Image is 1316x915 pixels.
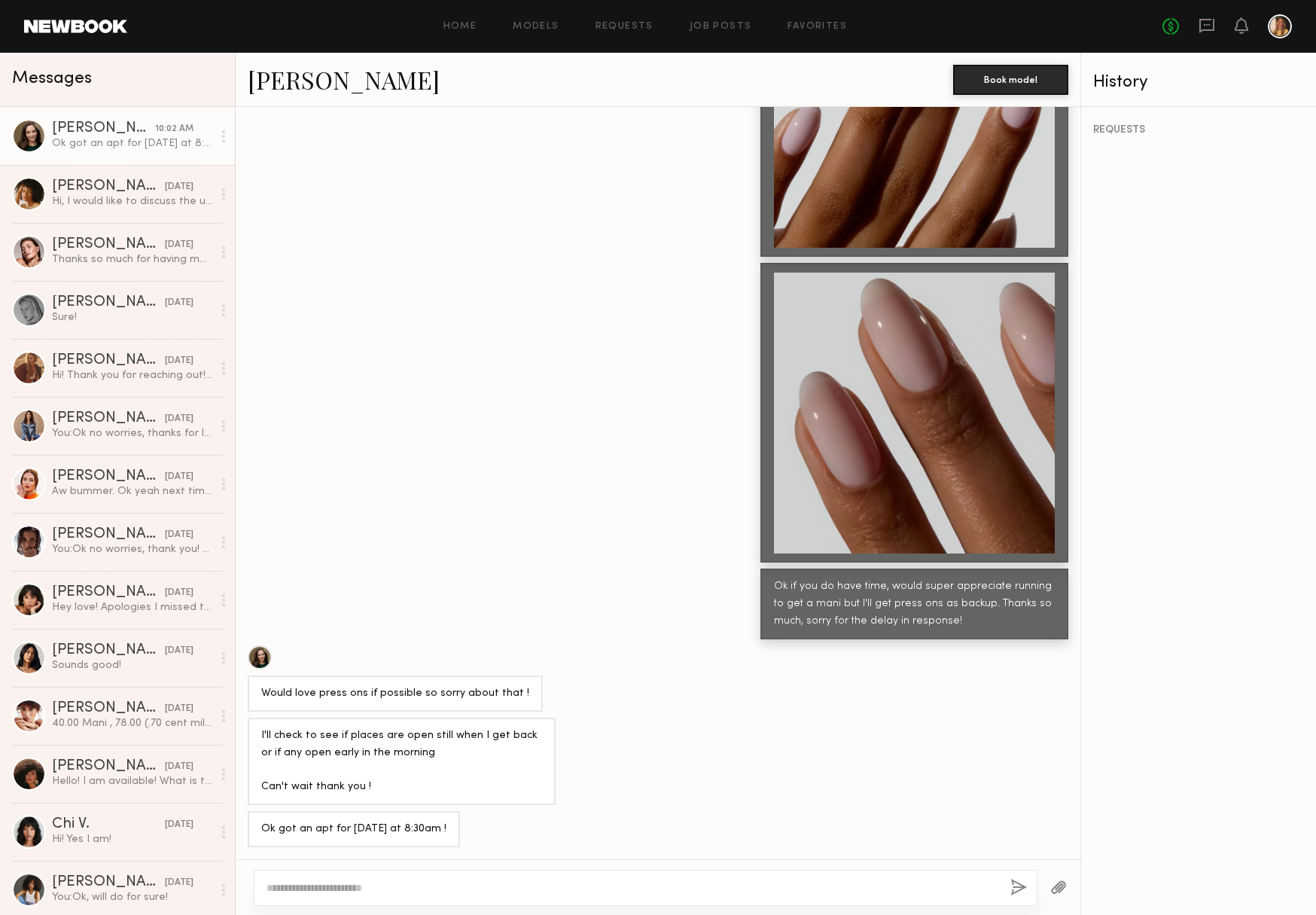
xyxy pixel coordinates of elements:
[52,875,165,890] div: [PERSON_NAME]
[953,65,1068,95] button: Book model
[1093,74,1304,91] div: History
[52,542,212,557] div: You: Ok no worries, thank you! Will take a look and keep you posted on the next one :)
[165,412,193,426] div: [DATE]
[690,22,752,32] a: Job Posts
[165,238,193,252] div: [DATE]
[52,701,165,716] div: [PERSON_NAME]
[248,63,440,96] a: [PERSON_NAME]
[787,22,847,32] a: Favorites
[52,817,165,832] div: Chi V.
[52,368,212,383] div: Hi! Thank you for reaching out! I believe I am available, however I am on hold for one thing with...
[52,600,212,615] div: Hey love! Apologies I missed this but please keep me in mind for future projects 🫶🏽✨
[52,585,165,600] div: [PERSON_NAME]
[52,426,212,441] div: You: Ok no worries, thanks for letting me know! Next time :)
[52,527,165,542] div: [PERSON_NAME]
[52,716,212,730] div: 40.00 Mani , 78.00 (.70 cent mile ) Thank you! Love you x
[774,578,1055,630] div: Ok if you do have time, would super appreciate running to get a mani but I'll get press ons as ba...
[52,295,165,310] div: [PERSON_NAME]
[52,179,165,194] div: [PERSON_NAME]
[165,644,193,658] div: [DATE]
[52,411,165,426] div: [PERSON_NAME]
[261,727,542,797] div: I'll check to see if places are open still when I get back or if any open early in the morning Ca...
[165,354,193,368] div: [DATE]
[52,237,165,252] div: [PERSON_NAME]
[52,774,212,788] div: Hello! I am available! What is the rate for the shoot?
[443,22,477,32] a: Home
[52,643,165,658] div: [PERSON_NAME]
[52,890,212,904] div: You: Ok, will do for sure!
[52,310,212,325] div: Sure!
[52,353,165,368] div: [PERSON_NAME]
[261,821,446,838] div: Ok got an apt for [DATE] at 8:30am !
[52,658,212,673] div: Sounds good!
[52,759,165,774] div: [PERSON_NAME]
[155,122,193,136] div: 10:02 AM
[165,760,193,774] div: [DATE]
[165,470,193,484] div: [DATE]
[52,832,212,846] div: Hi! Yes I am!
[52,121,155,136] div: [PERSON_NAME]
[596,22,653,32] a: Requests
[165,586,193,600] div: [DATE]
[12,70,92,87] span: Messages
[513,22,559,32] a: Models
[165,876,193,890] div: [DATE]
[165,180,193,194] div: [DATE]
[165,528,193,542] div: [DATE]
[52,136,212,151] div: Ok got an apt for [DATE] at 8:30am !
[953,72,1068,85] a: Book model
[1093,125,1304,136] div: REQUESTS
[261,685,529,703] div: Would love press ons if possible so sorry about that !
[165,818,193,832] div: [DATE]
[52,469,165,484] div: [PERSON_NAME]
[52,484,212,499] div: Aw bummer. Ok yeah next time please!
[165,296,193,310] div: [DATE]
[165,702,193,716] div: [DATE]
[52,194,212,209] div: Hi, I would like to discuss the usage of images in Target. Please give me a call at [PHONE_NUMBER...
[52,252,212,267] div: Thanks so much for having me!! :) Address: [PERSON_NAME] [STREET_ADDRESS][PERSON_NAME]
